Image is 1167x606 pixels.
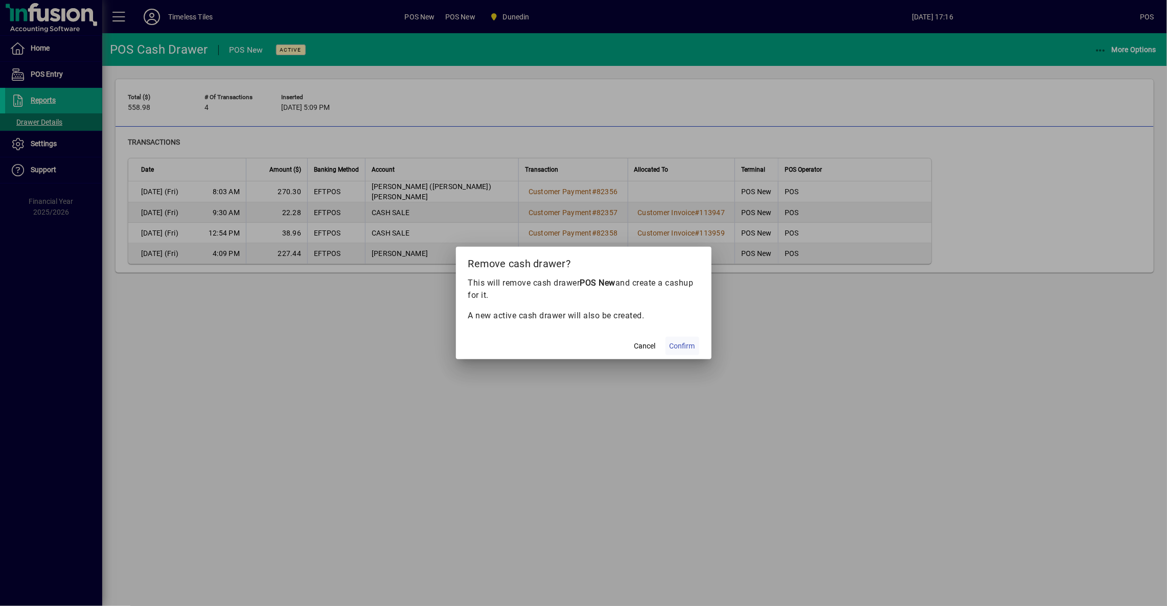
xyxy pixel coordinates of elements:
button: Cancel [629,337,661,355]
h2: Remove cash drawer? [456,247,712,276]
span: Cancel [634,341,656,352]
p: This will remove cash drawer and create a cashup for it. [468,277,699,301]
span: Confirm [670,341,695,352]
p: A new active cash drawer will also be created. [468,310,699,322]
button: Confirm [666,337,699,355]
b: POS New [580,278,616,288]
